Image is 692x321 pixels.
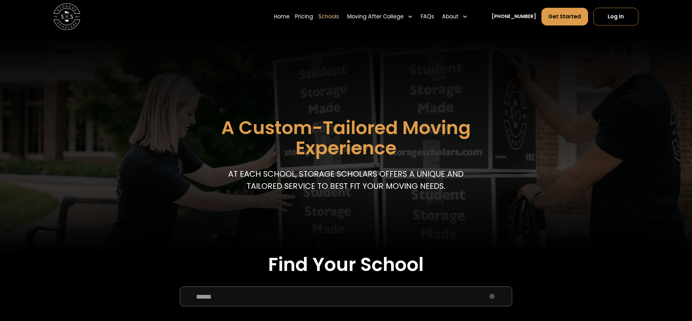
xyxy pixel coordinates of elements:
a: Schools [318,7,339,26]
div: About [442,13,458,21]
div: Moving After College [347,13,404,21]
a: Pricing [295,7,313,26]
a: Get Started [541,8,588,26]
a: Log In [593,8,638,26]
a: Home [274,7,290,26]
div: About [439,7,470,26]
a: FAQs [421,7,434,26]
div: Moving After College [344,7,415,26]
h1: A Custom-Tailored Moving Experience [186,118,505,158]
h2: Find Your School [107,254,585,276]
a: [PHONE_NUMBER] [492,13,536,20]
img: Storage Scholars main logo [54,3,80,30]
p: At each school, storage scholars offers a unique and tailored service to best fit your Moving needs. [225,168,467,192]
